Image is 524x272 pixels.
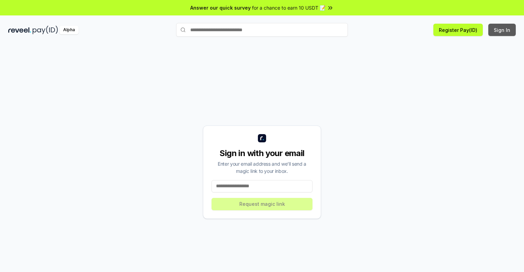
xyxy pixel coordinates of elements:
[433,24,483,36] button: Register Pay(ID)
[59,26,79,34] div: Alpha
[33,26,58,34] img: pay_id
[212,148,312,159] div: Sign in with your email
[252,4,326,11] span: for a chance to earn 10 USDT 📝
[190,4,251,11] span: Answer our quick survey
[488,24,516,36] button: Sign In
[258,134,266,142] img: logo_small
[8,26,31,34] img: reveel_dark
[212,160,312,175] div: Enter your email address and we’ll send a magic link to your inbox.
